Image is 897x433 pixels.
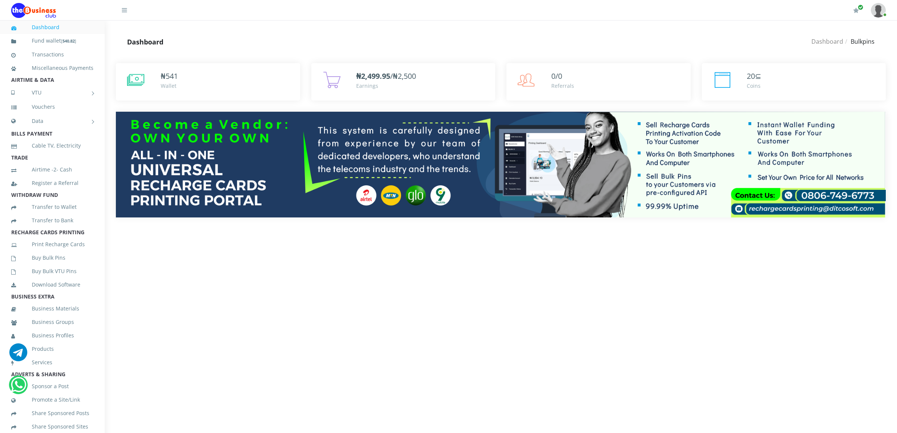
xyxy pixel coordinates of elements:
a: Dashboard [811,37,843,46]
a: Fund wallet[540.82] [11,32,93,50]
div: ⊆ [747,71,761,82]
a: Chat for support [11,381,26,394]
span: 0/0 [551,71,562,81]
a: Miscellaneous Payments [11,59,93,77]
a: Airtime -2- Cash [11,161,93,178]
a: Buy Bulk Pins [11,249,93,266]
small: [ ] [61,38,76,44]
a: Print Recharge Cards [11,236,93,253]
span: /₦2,500 [356,71,416,81]
a: Dashboard [11,19,93,36]
a: Transfer to Wallet [11,198,93,216]
img: multitenant_rcp.png [116,112,886,217]
strong: Dashboard [127,37,163,46]
li: Bulkpins [843,37,875,46]
a: Register a Referral [11,174,93,192]
a: Share Sponsored Posts [11,405,93,422]
b: ₦2,499.95 [356,71,390,81]
a: ₦2,499.95/₦2,500 Earnings [311,63,496,100]
div: Referrals [551,82,574,90]
a: Cable TV, Electricity [11,137,93,154]
a: VTU [11,83,93,102]
a: Business Profiles [11,327,93,344]
img: User [871,3,886,18]
a: Sponsor a Post [11,378,93,395]
a: Data [11,112,93,130]
img: Logo [11,3,56,18]
span: Renew/Upgrade Subscription [858,4,863,10]
a: Products [11,340,93,358]
a: Transfer to Bank [11,212,93,229]
a: Business Materials [11,300,93,317]
div: Earnings [356,82,416,90]
a: Services [11,354,93,371]
a: Transactions [11,46,93,63]
span: 541 [166,71,178,81]
div: ₦ [161,71,178,82]
div: Coins [747,82,761,90]
b: 540.82 [62,38,75,44]
a: Business Groups [11,313,93,331]
div: Wallet [161,82,178,90]
a: Buy Bulk VTU Pins [11,263,93,280]
span: 20 [747,71,755,81]
i: Renew/Upgrade Subscription [853,7,859,13]
a: Chat for support [9,349,27,361]
a: Download Software [11,276,93,293]
a: Promote a Site/Link [11,391,93,408]
a: Vouchers [11,98,93,115]
a: ₦541 Wallet [116,63,300,100]
a: 0/0 Referrals [506,63,691,100]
